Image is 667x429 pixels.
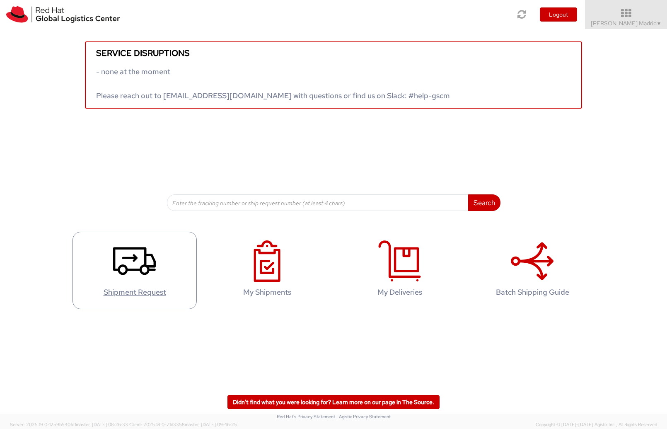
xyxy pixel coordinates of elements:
img: rh-logistics-00dfa346123c4ec078e1.svg [6,6,120,23]
a: My Deliveries [338,232,462,309]
a: My Shipments [205,232,329,309]
span: [PERSON_NAME] Madrid [591,19,662,27]
button: Search [468,194,500,211]
span: Copyright © [DATE]-[DATE] Agistix Inc., All Rights Reserved [536,422,657,428]
span: master, [DATE] 08:26:33 [76,422,128,427]
a: Red Hat's Privacy Statement [277,414,335,419]
a: Shipment Request [72,232,197,309]
h4: Shipment Request [81,288,188,296]
input: Enter the tracking number or ship request number (at least 4 chars) [167,194,469,211]
h4: My Shipments [214,288,321,296]
a: Didn't find what you were looking for? Learn more on our page in The Source. [227,395,440,409]
span: master, [DATE] 09:46:25 [185,422,237,427]
h4: My Deliveries [346,288,453,296]
span: - none at the moment Please reach out to [EMAIL_ADDRESS][DOMAIN_NAME] with questions or find us o... [96,67,450,100]
h4: Batch Shipping Guide [479,288,586,296]
a: Batch Shipping Guide [470,232,594,309]
button: Logout [540,7,577,22]
span: Client: 2025.18.0-71d3358 [129,422,237,427]
h5: Service disruptions [96,48,571,58]
span: ▼ [657,20,662,27]
span: Server: 2025.19.0-1259b540fc1 [10,422,128,427]
a: Service disruptions - none at the moment Please reach out to [EMAIL_ADDRESS][DOMAIN_NAME] with qu... [85,41,582,109]
a: | Agistix Privacy Statement [336,414,391,419]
